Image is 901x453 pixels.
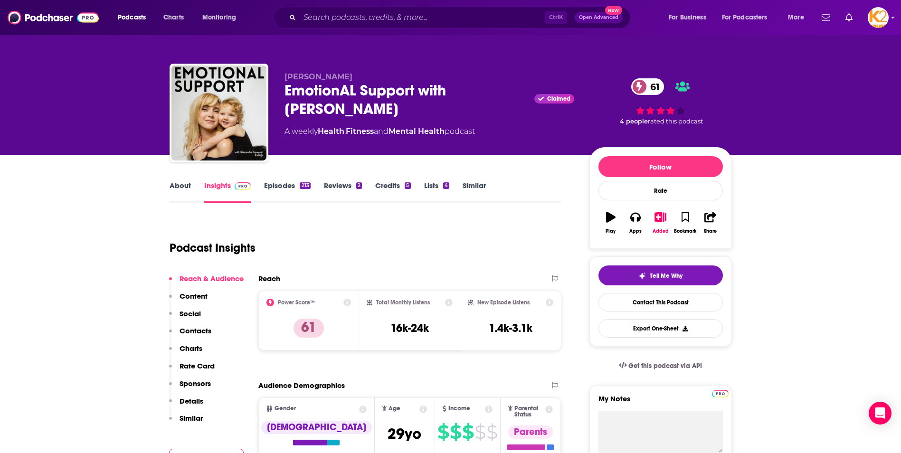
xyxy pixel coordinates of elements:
[390,321,429,335] h3: 16k-24k
[169,309,201,327] button: Social
[283,7,640,28] div: Search podcasts, credits, & more...
[669,11,706,24] span: For Business
[606,228,616,234] div: Play
[235,182,251,190] img: Podchaser Pro
[169,292,208,309] button: Content
[620,118,648,125] span: 4 people
[300,10,545,25] input: Search podcasts, credits, & more...
[275,406,296,412] span: Gender
[628,362,702,370] span: Get this podcast via API
[8,9,99,27] img: Podchaser - Follow, Share and Rate Podcasts
[170,181,191,203] a: About
[111,10,158,25] button: open menu
[376,299,430,306] h2: Total Monthly Listens
[118,11,146,24] span: Podcasts
[489,321,532,335] h3: 1.4k-3.1k
[842,9,856,26] a: Show notifications dropdown
[648,206,673,240] button: Added
[180,414,203,423] p: Similar
[629,228,642,234] div: Apps
[869,402,892,425] div: Open Intercom Messenger
[575,12,623,23] button: Open AdvancedNew
[698,206,722,240] button: Share
[163,11,184,24] span: Charts
[356,182,362,189] div: 2
[474,425,485,440] span: $
[374,127,389,136] span: and
[674,228,696,234] div: Bookmark
[258,274,280,283] h2: Reach
[868,7,889,28] span: Logged in as K2Krupp
[180,326,211,335] p: Contacts
[180,361,215,370] p: Rate Card
[180,396,203,406] p: Details
[545,11,567,24] span: Ctrl K
[463,181,486,203] a: Similar
[389,406,400,412] span: Age
[650,272,683,280] span: Tell Me Why
[598,293,723,311] a: Contact This Podcast
[180,309,201,318] p: Social
[443,182,449,189] div: 4
[781,10,816,25] button: open menu
[324,181,362,203] a: Reviews2
[258,381,345,390] h2: Audience Demographics
[673,206,698,240] button: Bookmark
[462,425,474,440] span: $
[477,299,530,306] h2: New Episode Listens
[712,390,729,397] img: Podchaser Pro
[169,396,203,414] button: Details
[389,127,445,136] a: Mental Health
[722,11,768,24] span: For Podcasters
[169,274,244,292] button: Reach & Audience
[448,406,470,412] span: Income
[180,274,244,283] p: Reach & Audience
[547,96,570,101] span: Claimed
[261,421,372,434] div: [DEMOGRAPHIC_DATA]
[424,181,449,203] a: Lists4
[868,7,889,28] button: Show profile menu
[196,10,248,25] button: open menu
[589,72,732,131] div: 61 4 peoplerated this podcast
[285,72,352,81] span: [PERSON_NAME]
[437,425,449,440] span: $
[598,156,723,177] button: Follow
[653,228,669,234] div: Added
[788,11,804,24] span: More
[285,126,475,137] div: A weekly podcast
[169,379,211,396] button: Sponsors
[662,10,718,25] button: open menu
[300,182,310,189] div: 213
[294,319,324,338] p: 61
[598,265,723,285] button: tell me why sparkleTell Me Why
[180,379,211,388] p: Sponsors
[631,78,664,95] a: 61
[868,7,889,28] img: User Profile
[180,292,208,301] p: Content
[278,299,315,306] h2: Power Score™
[605,6,622,15] span: New
[346,127,374,136] a: Fitness
[375,181,410,203] a: Credits5
[344,127,346,136] span: ,
[170,241,256,255] h1: Podcast Insights
[405,182,410,189] div: 5
[450,425,461,440] span: $
[641,78,664,95] span: 61
[388,425,421,443] span: 29 yo
[598,181,723,200] div: Rate
[579,15,618,20] span: Open Advanced
[180,344,202,353] p: Charts
[169,326,211,344] button: Contacts
[204,181,251,203] a: InsightsPodchaser Pro
[264,181,310,203] a: Episodes213
[648,118,703,125] span: rated this podcast
[611,354,710,377] a: Get this podcast via API
[623,206,648,240] button: Apps
[716,10,781,25] button: open menu
[598,319,723,338] button: Export One-Sheet
[704,228,717,234] div: Share
[157,10,190,25] a: Charts
[171,66,266,160] img: EmotionAL Support with Alessandra Torresani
